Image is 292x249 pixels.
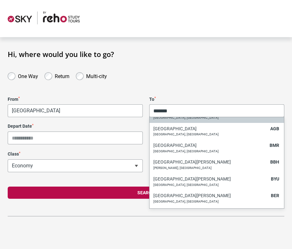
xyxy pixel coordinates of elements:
[86,72,107,79] label: Multi-city
[8,151,143,157] label: Class
[18,72,38,79] label: One Way
[153,159,267,165] h6: [GEOGRAPHIC_DATA][PERSON_NAME]
[153,149,266,153] p: [GEOGRAPHIC_DATA], [GEOGRAPHIC_DATA]
[153,116,267,120] p: [GEOGRAPHIC_DATA], [GEOGRAPHIC_DATA]
[153,193,268,198] h6: [GEOGRAPHIC_DATA][PERSON_NAME]
[8,50,284,58] h1: Hi, where would you like to go?
[8,160,142,172] span: Economy
[149,97,284,102] label: To
[8,104,143,117] span: Melbourne, Australia
[8,159,143,172] span: Economy
[270,143,279,148] span: BMR
[271,176,279,181] span: BYU
[270,159,279,165] span: BBH
[153,126,267,132] h6: [GEOGRAPHIC_DATA]
[270,126,279,131] span: AGB
[271,193,279,198] span: BER
[149,104,284,117] span: City or Airport
[153,200,268,204] p: [GEOGRAPHIC_DATA], [GEOGRAPHIC_DATA]
[153,183,268,187] p: [GEOGRAPHIC_DATA], [GEOGRAPHIC_DATA]
[153,176,268,182] h6: [GEOGRAPHIC_DATA][PERSON_NAME]
[153,143,266,148] h6: [GEOGRAPHIC_DATA]
[8,187,284,199] button: Search
[8,105,142,117] span: Melbourne, Australia
[8,124,143,129] label: Depart Date
[153,133,267,136] p: [GEOGRAPHIC_DATA], [GEOGRAPHIC_DATA]
[55,72,69,79] label: Return
[150,104,284,117] input: Search
[153,166,267,170] p: [PERSON_NAME], [GEOGRAPHIC_DATA]
[8,97,143,102] label: From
